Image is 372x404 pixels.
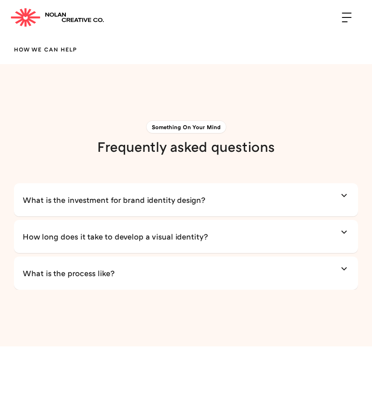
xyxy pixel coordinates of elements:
[14,47,77,52] div: HOW WE CAN HELP
[23,195,205,205] h4: What is the investment for brand identity design?
[23,231,208,242] h4: How long does it take to develop a visual identity?
[10,8,104,27] a: home
[23,223,349,250] a: How long does it take to develop a visual identity?
[152,123,221,131] div: Something On Your Mind
[332,3,362,32] div: menu
[97,138,275,155] h2: Frequently asked questions
[23,187,349,213] a: What is the investment for brand identity design?
[10,8,41,27] img: Nolan Creative Co.
[23,268,115,278] h4: What is the process like?
[23,260,349,286] a: What is the process like?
